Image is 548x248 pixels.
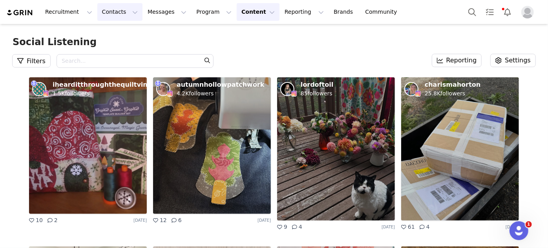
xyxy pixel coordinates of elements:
[192,3,236,21] button: Program
[280,3,329,21] button: Reporting
[401,77,519,221] img: Thumbnail preview of content created by charismahorton
[281,83,294,95] img: 64042137346.jpg
[464,3,481,21] button: Search
[510,221,528,240] iframe: Intercom live chat
[258,217,271,223] p: [DATE]
[157,83,170,95] img: 5991664658.jpg
[425,89,465,98] p: 25.8K followers
[299,223,302,231] p: 4
[277,77,395,221] img: Thumbnail preview of content created by lordoftoil
[526,221,532,228] span: 1
[301,89,332,98] p: 85 followers
[425,80,480,89] p: charismahorton
[53,80,152,89] p: ihearditthroughthequiltvine
[361,3,406,21] a: Community
[506,224,519,230] p: [DATE]
[521,6,534,18] img: placeholder-profile.jpg
[432,54,482,67] button: Reporting
[13,55,50,67] button: Filters
[40,3,97,21] button: Recruitment
[491,54,535,67] button: Settings
[57,54,214,68] input: Search...
[329,3,360,21] a: Brands
[36,216,43,224] p: 10
[6,9,34,16] img: grin logo
[97,3,142,21] button: Contacts
[284,223,287,231] p: 9
[517,6,542,18] button: Profile
[29,77,147,214] img: Thumbnail preview of content created by ihearditthroughthequiltvine
[177,89,214,98] p: 4.2K followers
[53,89,90,98] p: 1.5K followers
[153,77,271,214] img: Thumbnail preview of content created by autumnhollowpatchwork
[133,217,147,223] p: [DATE]
[499,3,516,21] button: Notifications
[382,224,395,230] p: [DATE]
[13,36,535,48] h1: Social Listening
[481,3,499,21] a: Tasks
[405,83,418,95] img: 186359442.jpg
[177,80,265,89] p: autumnhollowpatchwork
[54,216,58,224] p: 2
[426,223,430,231] p: 4
[408,223,415,231] p: 61
[178,216,182,224] p: 6
[143,3,191,21] button: Messages
[33,83,46,95] img: 51165359329.jpg
[160,216,167,224] p: 12
[301,80,333,89] p: lordoftoil
[237,3,279,21] button: Content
